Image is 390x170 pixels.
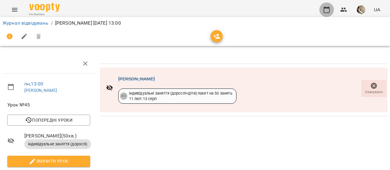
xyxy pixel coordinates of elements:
li: / [51,19,53,27]
span: Урок №45 [7,101,90,109]
span: [PERSON_NAME] ( 50 хв. ) [24,132,90,140]
span: UA [374,6,380,13]
a: Журнал відвідувань [2,20,48,26]
button: Скасувати [361,80,386,97]
button: UA [371,4,383,15]
a: пн , 13:00 [24,81,43,87]
span: Змінити урок [12,158,85,165]
p: [PERSON_NAME] [DATE] 13:00 [55,19,121,27]
span: For Business [29,12,60,16]
span: Скасувати [365,89,383,95]
a: [PERSON_NAME] [118,76,155,82]
button: Попередні уроки [7,115,90,126]
img: 3379ed1806cda47daa96bfcc4923c7ab.jpg [357,5,365,14]
span: Попередні уроки [12,116,85,124]
button: Menu [7,2,22,17]
div: 43 [120,92,127,100]
span: Індивідуальне заняття (дорослі) [24,141,91,147]
nav: breadcrumb [2,19,388,27]
img: Voopty Logo [29,3,60,12]
div: - [118,83,236,87]
a: [PERSON_NAME] [24,88,57,93]
div: Індивідуальні заняття (дорослі+діти) пакет на 50 занять 11 лют - 13 серп [129,91,232,102]
button: Змінити урок [7,156,90,167]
